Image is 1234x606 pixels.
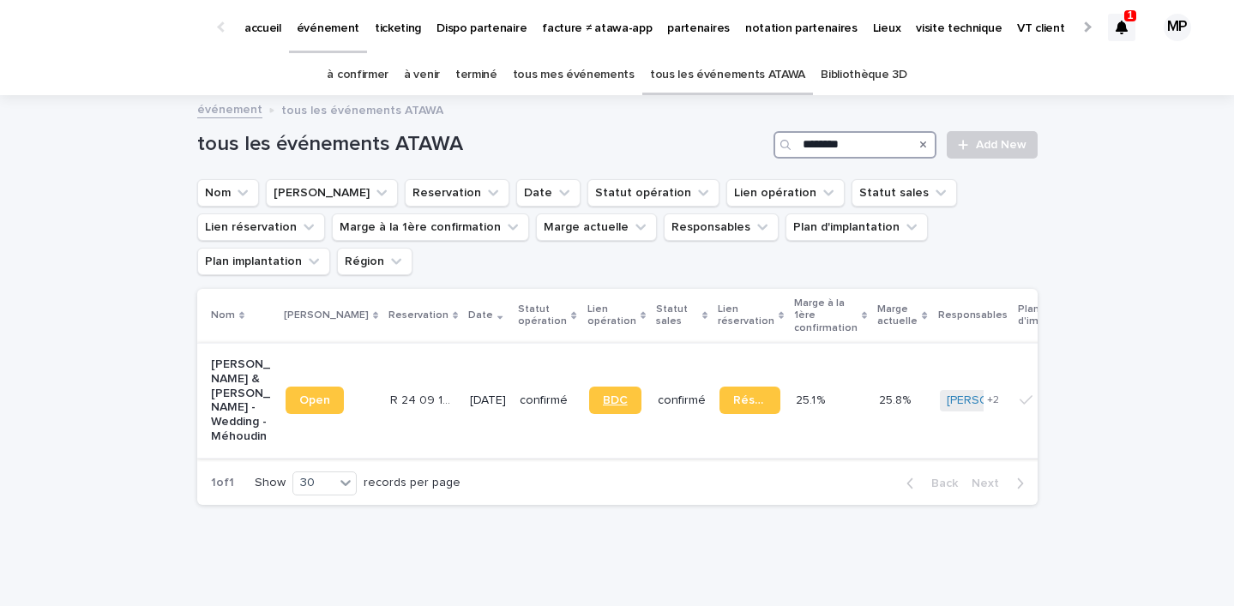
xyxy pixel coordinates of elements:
img: Ls34BcGeRexTGTNfXpUC [34,10,201,45]
div: 30 [293,474,334,492]
button: Marge à la 1ère confirmation [332,213,529,241]
p: 25.1 % [796,390,828,408]
p: Marge actuelle [877,300,918,332]
h1: tous les événements ATAWA [197,132,767,157]
a: [PERSON_NAME] [947,393,1040,408]
span: Réservation [733,394,767,406]
span: Add New [976,139,1026,151]
p: records per page [364,476,460,490]
a: événement [197,99,262,118]
p: [PERSON_NAME] [284,306,369,325]
span: Back [921,477,958,489]
p: Responsables [938,306,1008,325]
button: Responsables [664,213,779,241]
a: à venir [404,55,440,95]
p: 1 [1128,9,1134,21]
button: Marge actuelle [536,213,657,241]
p: [DATE] [470,393,506,408]
a: Add New [947,131,1037,159]
p: Reservation [388,306,448,325]
p: Date [468,306,493,325]
p: tous les événements ATAWA [281,99,443,118]
p: confirmé [520,393,575,408]
span: + 2 [987,395,999,405]
p: Statut opération [518,300,567,332]
button: Plan d'implantation [786,213,928,241]
button: Nom [197,179,259,207]
button: Lien Stacker [266,179,398,207]
button: Reservation [405,179,509,207]
p: Lien réservation [718,300,774,332]
button: Plan implantation [197,248,330,275]
a: Open [286,387,344,414]
a: BDC [589,387,641,414]
button: Back [893,476,965,491]
a: Bibliothèque 3D [821,55,906,95]
p: R 24 09 1405 [390,390,454,408]
p: Marge à la 1ère confirmation [794,294,858,338]
a: à confirmer [327,55,388,95]
button: Next [965,476,1038,491]
button: Date [516,179,581,207]
span: Next [972,477,1009,489]
button: Statut sales [852,179,957,207]
p: confirmé [658,393,706,408]
p: Plan d'implantation [1018,300,1089,332]
button: Lien opération [726,179,845,207]
p: Lien opération [587,300,636,332]
button: Statut opération [587,179,719,207]
button: Région [337,248,412,275]
div: 1 [1108,14,1135,41]
p: [PERSON_NAME] & [PERSON_NAME] - Wedding - Méhoudin [211,357,272,444]
p: 1 of 1 [197,462,248,504]
span: Open [299,394,330,406]
a: tous mes événements [513,55,635,95]
a: tous les événements ATAWA [650,55,805,95]
a: terminé [455,55,497,95]
p: Nom [211,306,235,325]
span: BDC [603,394,628,406]
p: Statut sales [656,300,698,332]
a: Réservation [719,387,780,414]
p: Show [255,476,286,490]
div: MP [1164,14,1191,41]
button: Lien réservation [197,213,325,241]
p: 25.8% [879,390,914,408]
input: Search [774,131,936,159]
